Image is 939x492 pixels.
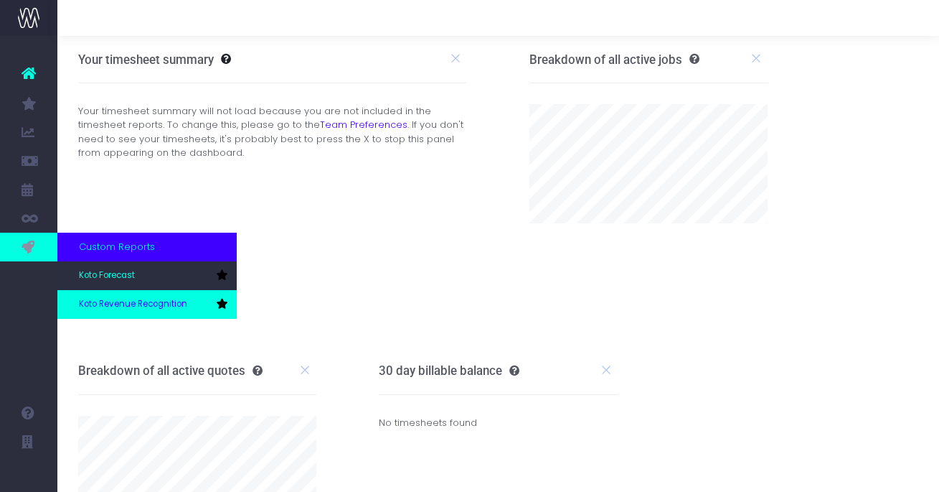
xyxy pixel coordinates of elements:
[320,118,407,131] a: Team Preferences
[79,298,187,311] span: Koto Revenue Recognition
[67,104,478,160] div: Your timesheet summary will not load because you are not included in the timesheet reports. To ch...
[57,261,237,290] a: Koto Forecast
[78,52,214,67] h3: Your timesheet summary
[79,269,135,282] span: Koto Forecast
[529,52,699,67] h3: Breakdown of all active jobs
[379,363,519,378] h3: 30 day billable balance
[57,290,237,319] a: Koto Revenue Recognition
[79,240,155,254] span: Custom Reports
[379,395,617,450] div: No timesheets found
[78,363,263,378] h3: Breakdown of all active quotes
[18,463,39,485] img: images/default_profile_image.png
